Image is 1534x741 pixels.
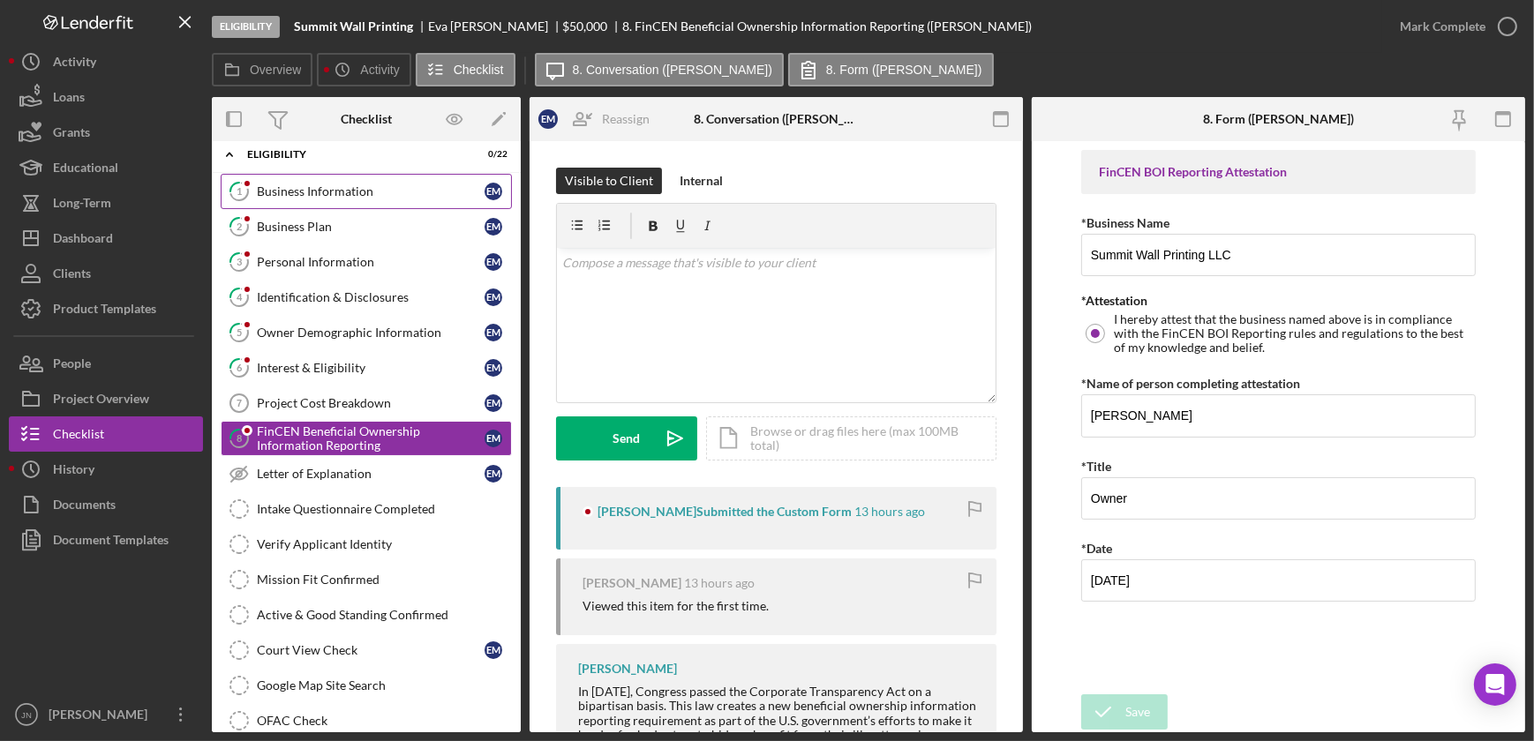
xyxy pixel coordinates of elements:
div: Save [1125,694,1150,730]
div: Active & Good Standing Confirmed [257,608,511,622]
label: 8. Form ([PERSON_NAME]) [826,63,982,77]
button: Checklist [416,53,515,86]
div: Google Map Site Search [257,678,511,692]
tspan: 3 [237,256,242,267]
div: Checklist [53,416,104,456]
tspan: 7 [237,398,242,408]
button: Loans [9,79,203,115]
label: Checklist [454,63,504,77]
div: 0 / 22 [476,149,508,160]
a: Verify Applicant Identity [221,527,512,562]
div: Eligibility [212,16,280,38]
div: Letter of Explanation [257,467,485,481]
div: E M [485,288,502,306]
div: [PERSON_NAME] [583,576,681,590]
div: Educational [53,150,118,190]
div: People [53,346,91,385]
tspan: 2 [237,221,242,232]
div: E M [485,430,502,447]
button: Visible to Client [556,168,662,194]
div: [PERSON_NAME] Submitted the Custom Form [598,505,852,519]
div: Project Overview [53,381,149,421]
a: 6Interest & EligibilityEM [221,350,512,385]
div: [PERSON_NAME] [44,697,159,737]
button: 8. Form ([PERSON_NAME]) [788,53,994,86]
label: *Date [1081,541,1112,556]
a: Document Templates [9,522,203,558]
button: Mark Complete [1382,9,1525,44]
b: Summit Wall Printing [294,19,413,34]
label: I hereby attest that the business named above is in compliance with the FinCEN BOI Reporting rule... [1114,312,1471,355]
a: 1Business InformationEM [221,174,512,209]
label: *Business Name [1081,215,1169,230]
button: Overview [212,53,312,86]
div: Dashboard [53,221,113,260]
button: Checklist [9,416,203,452]
tspan: 6 [237,362,243,373]
div: Eva [PERSON_NAME] [428,19,563,34]
div: Identification & Disclosures [257,290,485,304]
div: Viewed this item for the first time. [583,599,769,613]
a: OFAC Check [221,703,512,738]
text: JN [21,710,32,720]
a: 2Business PlanEM [221,209,512,244]
div: FinCEN Beneficial Ownership Information Reporting [257,424,485,453]
div: Intake Questionnaire Completed [257,502,511,516]
div: Eligibility [247,149,463,160]
div: Mark Complete [1400,9,1485,44]
button: Grants [9,115,203,150]
a: People [9,346,203,381]
button: EMReassign [530,101,667,137]
div: Grants [53,115,90,154]
button: Dashboard [9,221,203,256]
div: 8. Conversation ([PERSON_NAME]) [694,112,858,126]
div: Product Templates [53,291,156,331]
div: FinCEN BOI Reporting Attestation [1099,165,1458,179]
div: Open Intercom Messenger [1474,663,1516,706]
div: [PERSON_NAME] [578,662,677,676]
button: Product Templates [9,291,203,326]
a: Letter of ExplanationEM [221,456,512,491]
button: Internal [671,168,732,194]
button: Activity [9,44,203,79]
tspan: 1 [237,185,242,197]
div: Mission Fit Confirmed [257,573,511,587]
div: Project Cost Breakdown [257,396,485,410]
button: History [9,452,203,487]
a: Intake Questionnaire Completed [221,491,512,527]
a: 4Identification & DisclosuresEM [221,280,512,315]
div: E M [485,218,502,236]
button: Clients [9,256,203,291]
div: Business Plan [257,220,485,234]
div: Loans [53,79,85,119]
div: E M [485,394,502,412]
div: Court View Check [257,643,485,657]
label: Activity [360,63,399,77]
time: 2025-09-24 01:35 [854,505,925,519]
a: 5Owner Demographic InformationEM [221,315,512,350]
button: Educational [9,150,203,185]
button: Project Overview [9,381,203,416]
div: History [53,452,94,491]
tspan: 5 [237,326,242,338]
button: Documents [9,487,203,522]
a: 3Personal InformationEM [221,244,512,280]
div: 8. Form ([PERSON_NAME]) [1203,112,1354,126]
button: Activity [317,53,410,86]
tspan: 8 [237,432,242,444]
div: *Attestation [1081,294,1476,308]
div: Document Templates [53,522,169,562]
div: Owner Demographic Information [257,326,485,340]
button: Send [556,416,697,460]
label: Overview [250,63,301,77]
a: Court View CheckEM [221,632,512,668]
